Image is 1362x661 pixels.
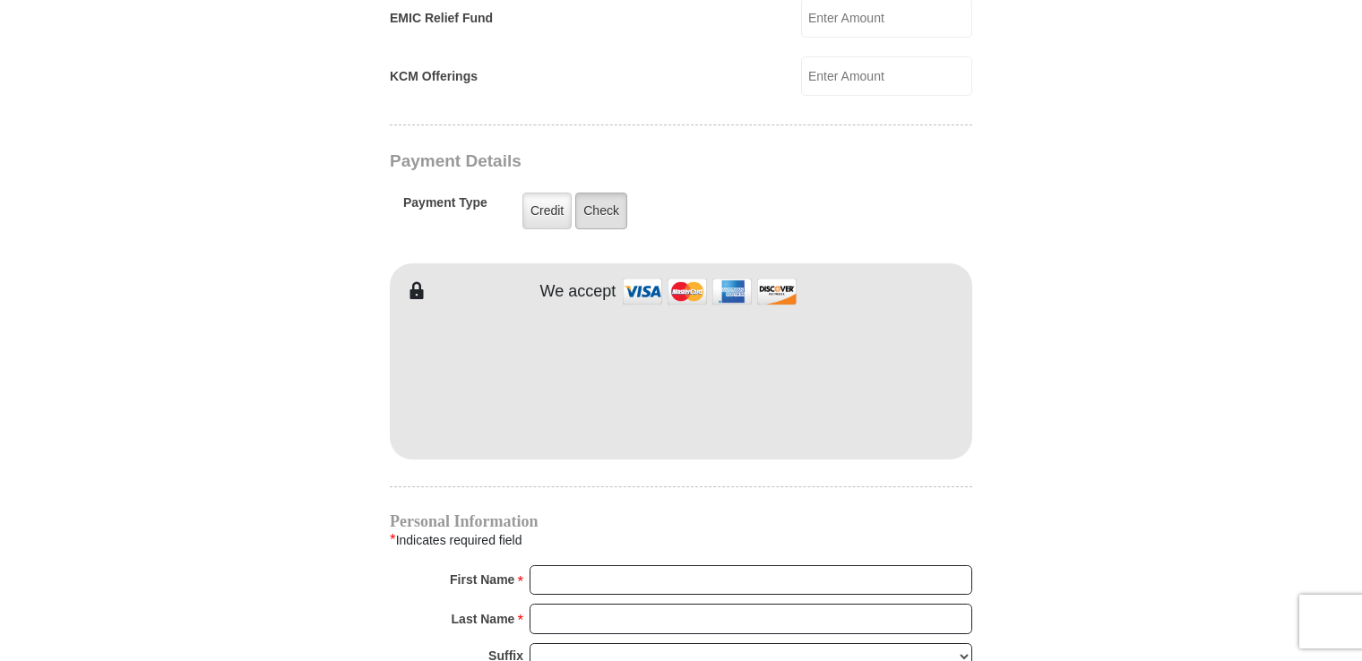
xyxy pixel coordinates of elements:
input: Enter Amount [801,56,972,96]
label: KCM Offerings [390,67,478,86]
h4: We accept [540,282,616,302]
label: Credit [522,193,572,229]
label: EMIC Relief Fund [390,9,493,28]
strong: Last Name [452,606,515,631]
h3: Payment Details [390,151,847,172]
label: Check [575,193,627,229]
h5: Payment Type [403,195,487,219]
div: Indicates required field [390,528,972,552]
img: credit cards accepted [620,272,799,311]
h4: Personal Information [390,514,972,528]
strong: First Name [450,567,514,592]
